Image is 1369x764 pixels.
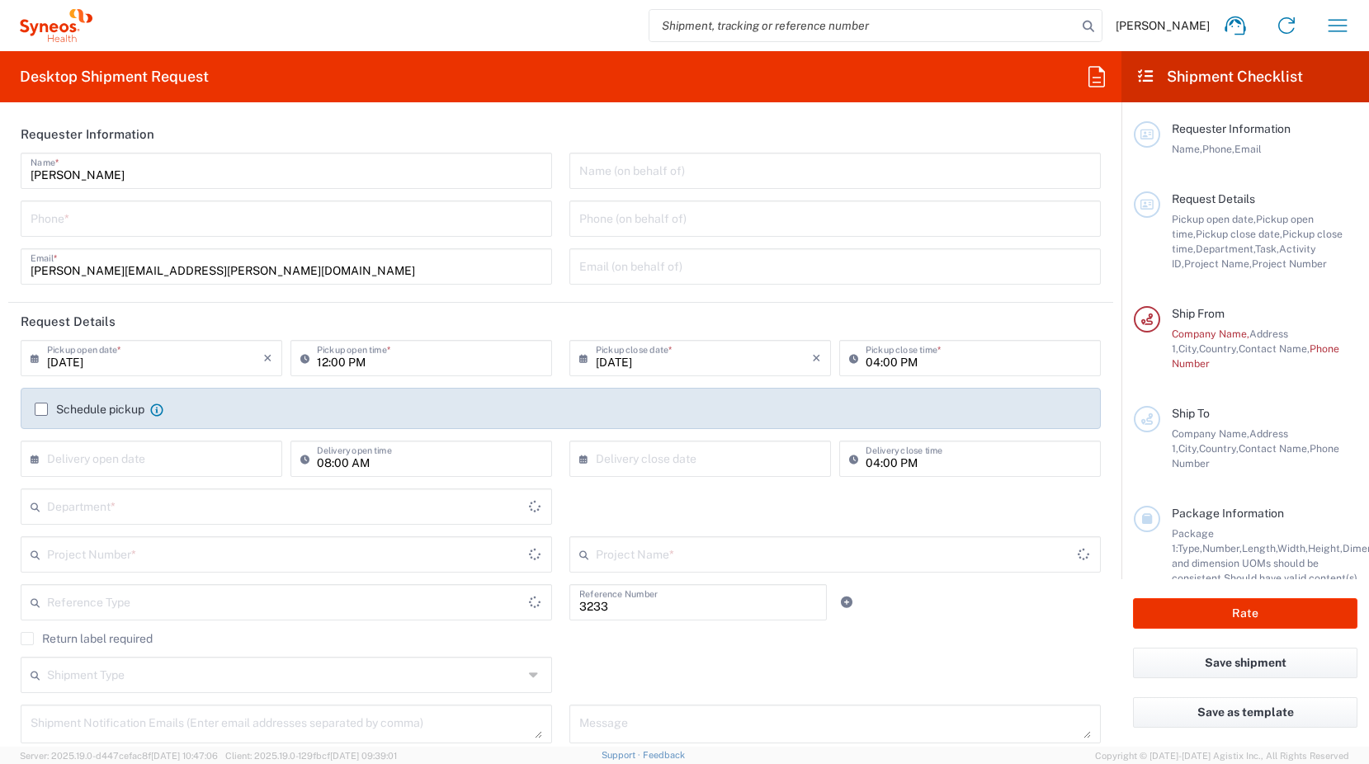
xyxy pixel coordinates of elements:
[1239,442,1310,455] span: Contact Name,
[1234,143,1262,155] span: Email
[1242,542,1277,554] span: Length,
[1196,243,1255,255] span: Department,
[225,751,397,761] span: Client: 2025.19.0-129fbcf
[1172,192,1255,205] span: Request Details
[602,750,643,760] a: Support
[1172,328,1249,340] span: Company Name,
[1202,143,1234,155] span: Phone,
[1252,257,1327,270] span: Project Number
[1224,572,1357,584] span: Should have valid content(s)
[835,591,858,614] a: Add Reference
[1172,307,1225,320] span: Ship From
[649,10,1077,41] input: Shipment, tracking or reference number
[1172,213,1256,225] span: Pickup open date,
[1172,527,1214,554] span: Package 1:
[1133,697,1357,728] button: Save as template
[1199,342,1239,355] span: Country,
[1172,507,1284,520] span: Package Information
[1196,228,1282,240] span: Pickup close date,
[1172,143,1202,155] span: Name,
[1277,542,1308,554] span: Width,
[643,750,685,760] a: Feedback
[1116,18,1210,33] span: [PERSON_NAME]
[1202,542,1242,554] span: Number,
[1255,243,1279,255] span: Task,
[20,67,209,87] h2: Desktop Shipment Request
[1133,598,1357,629] button: Rate
[1184,257,1252,270] span: Project Name,
[21,126,154,143] h2: Requester Information
[1178,342,1199,355] span: City,
[1172,122,1291,135] span: Requester Information
[35,403,144,416] label: Schedule pickup
[1133,648,1357,678] button: Save shipment
[21,632,153,645] label: Return label required
[1308,542,1343,554] span: Height,
[1239,342,1310,355] span: Contact Name,
[330,751,397,761] span: [DATE] 09:39:01
[20,751,218,761] span: Server: 2025.19.0-d447cefac8f
[1095,748,1349,763] span: Copyright © [DATE]-[DATE] Agistix Inc., All Rights Reserved
[812,345,821,371] i: ×
[151,751,218,761] span: [DATE] 10:47:06
[1178,542,1202,554] span: Type,
[1136,67,1303,87] h2: Shipment Checklist
[1172,427,1249,440] span: Company Name,
[1199,442,1239,455] span: Country,
[1178,442,1199,455] span: City,
[263,345,272,371] i: ×
[21,314,116,330] h2: Request Details
[1172,407,1210,420] span: Ship To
